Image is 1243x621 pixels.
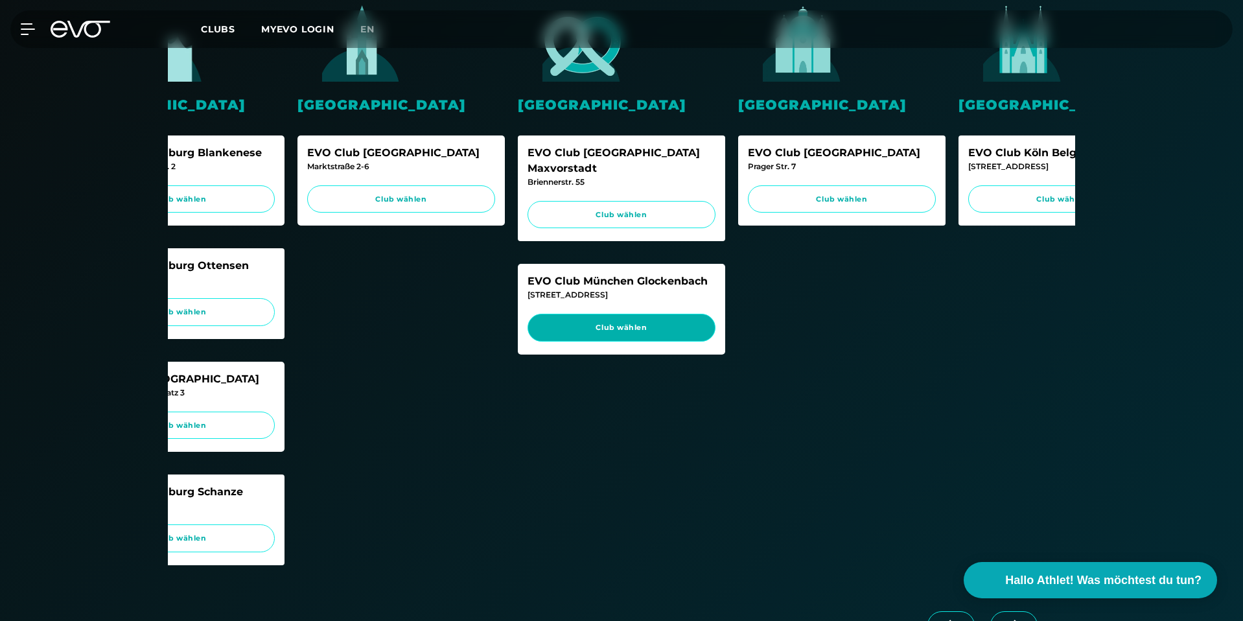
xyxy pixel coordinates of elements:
[968,145,1156,161] div: EVO Club Köln Belgisches Viertel
[518,95,725,115] div: [GEOGRAPHIC_DATA]
[77,95,285,115] div: [GEOGRAPHIC_DATA]
[307,185,495,213] a: Club wählen
[87,161,275,172] div: Blankeneser Landstr. 2
[99,194,262,205] span: Club wählen
[528,289,715,301] div: [STREET_ADDRESS]
[201,23,235,35] span: Clubs
[87,387,275,399] div: [PERSON_NAME]-Platz 3
[760,194,924,205] span: Club wählen
[87,500,275,511] div: [STREET_ADDRESS]
[748,185,936,213] a: Club wählen
[87,258,275,274] div: EVO Club Hamburg Ottensen
[360,23,375,35] span: en
[1005,572,1202,589] span: Hallo Athlet! Was möchtest du tun?
[528,314,715,342] a: Club wählen
[87,298,275,326] a: Club wählen
[981,194,1144,205] span: Club wählen
[87,484,275,500] div: EVO Club Hamburg Schanze
[528,274,715,289] div: EVO Club München Glockenbach
[958,95,1166,115] div: [GEOGRAPHIC_DATA]
[307,145,495,161] div: EVO Club [GEOGRAPHIC_DATA]
[307,161,495,172] div: Marktstraße 2-6
[201,23,261,35] a: Clubs
[360,22,390,37] a: en
[528,145,715,176] div: EVO Club [GEOGRAPHIC_DATA] Maxvorstadt
[297,95,505,115] div: [GEOGRAPHIC_DATA]
[87,412,275,439] a: Club wählen
[968,185,1156,213] a: Club wählen
[99,307,262,318] span: Club wählen
[87,524,275,552] a: Club wählen
[528,176,715,188] div: Briennerstr. 55
[748,161,936,172] div: Prager Str. 7
[964,562,1217,598] button: Hallo Athlet! Was möchtest du tun?
[99,420,262,431] span: Club wählen
[540,209,703,220] span: Club wählen
[99,533,262,544] span: Club wählen
[87,274,275,285] div: Am Born 19
[319,194,483,205] span: Club wählen
[87,185,275,213] a: Club wählen
[528,201,715,229] a: Club wählen
[87,145,275,161] div: EVO Club Hamburg Blankenese
[738,95,946,115] div: [GEOGRAPHIC_DATA]
[968,161,1156,172] div: [STREET_ADDRESS]
[748,145,936,161] div: EVO Club [GEOGRAPHIC_DATA]
[87,371,275,387] div: EVO Club [GEOGRAPHIC_DATA]
[261,23,334,35] a: MYEVO LOGIN
[540,322,703,333] span: Club wählen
